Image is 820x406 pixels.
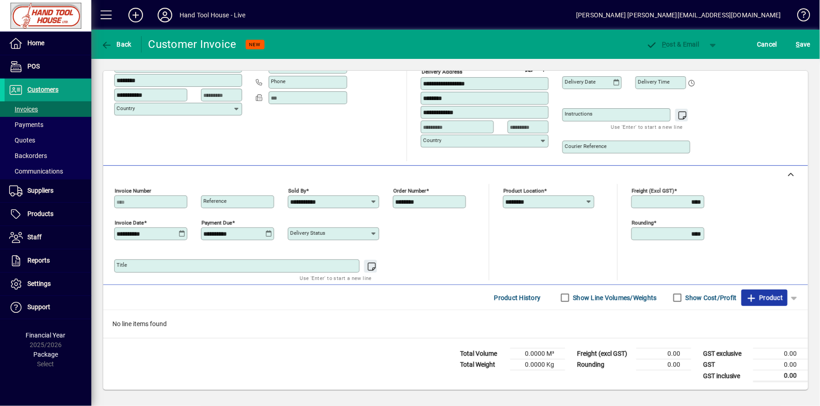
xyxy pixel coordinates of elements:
a: Backorders [5,148,91,163]
span: Back [101,41,132,48]
span: Settings [27,280,51,287]
span: Home [27,39,44,47]
span: ost & Email [646,41,699,48]
mat-label: Courier Reference [565,143,607,149]
td: GST [698,359,753,370]
a: POS [5,55,91,78]
a: Reports [5,249,91,272]
mat-label: Freight (excl GST) [632,188,674,194]
td: Rounding [572,359,636,370]
app-page-header-button: Back [91,36,142,53]
mat-label: Rounding [632,220,654,226]
a: View on map [522,61,536,76]
span: Suppliers [27,187,53,194]
span: Cancel [757,37,778,52]
span: Product [746,290,783,305]
span: Support [27,303,50,311]
label: Show Line Volumes/Weights [571,293,657,302]
mat-label: Payment due [201,220,232,226]
span: Payments [9,121,43,128]
mat-label: Sold by [288,188,306,194]
a: Invoices [5,101,91,117]
td: 0.00 [753,359,808,370]
mat-label: Product location [503,188,544,194]
mat-label: Invoice date [115,220,144,226]
td: 0.00 [636,359,691,370]
button: Cancel [755,36,780,53]
a: Products [5,203,91,226]
button: Back [99,36,134,53]
mat-label: Order number [393,188,426,194]
span: Package [33,351,58,358]
div: Customer Invoice [148,37,237,52]
button: Post & Email [642,36,704,53]
td: 0.00 [753,348,808,359]
span: POS [27,63,40,70]
a: Knowledge Base [790,2,809,32]
mat-label: Delivery date [565,79,596,85]
a: Communications [5,163,91,179]
a: Home [5,32,91,55]
span: Backorders [9,152,47,159]
a: Payments [5,117,91,132]
span: Quotes [9,137,35,144]
span: NEW [249,42,261,47]
td: Total Volume [455,348,510,359]
div: No line items found [103,310,808,338]
mat-hint: Use 'Enter' to start a new line [300,273,372,283]
td: 0.0000 Kg [510,359,565,370]
div: Hand Tool House - Live [180,8,246,22]
span: Reports [27,257,50,264]
a: Staff [5,226,91,249]
span: Product History [494,290,541,305]
a: Settings [5,273,91,295]
td: 0.00 [753,370,808,382]
mat-label: Reference [203,198,227,204]
mat-label: Country [423,137,441,143]
td: Total Weight [455,359,510,370]
button: Profile [150,7,180,23]
mat-label: Invoice number [115,188,151,194]
mat-label: Phone [271,78,286,84]
span: P [662,41,667,48]
mat-label: Delivery time [638,79,670,85]
td: 0.00 [636,348,691,359]
span: Invoices [9,105,38,113]
button: Product [741,290,788,306]
a: Suppliers [5,179,91,202]
span: Staff [27,233,42,241]
label: Show Cost/Profit [684,293,737,302]
mat-hint: Use 'Enter' to start a new line [611,121,683,132]
button: Product History [491,290,545,306]
td: 0.0000 M³ [510,348,565,359]
div: [PERSON_NAME] [PERSON_NAME][EMAIL_ADDRESS][DOMAIN_NAME] [576,8,781,22]
button: Choose address [536,62,551,76]
button: Add [121,7,150,23]
mat-label: Country [116,105,135,111]
span: Products [27,210,53,217]
td: GST inclusive [698,370,753,382]
mat-label: Title [116,262,127,268]
span: Financial Year [26,332,66,339]
a: Quotes [5,132,91,148]
a: Support [5,296,91,319]
span: Customers [27,86,58,93]
span: S [796,41,800,48]
span: ave [796,37,810,52]
button: Save [794,36,813,53]
td: GST exclusive [698,348,753,359]
mat-label: Instructions [565,111,593,117]
mat-label: Delivery status [290,230,325,236]
span: Communications [9,168,63,175]
td: Freight (excl GST) [572,348,636,359]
